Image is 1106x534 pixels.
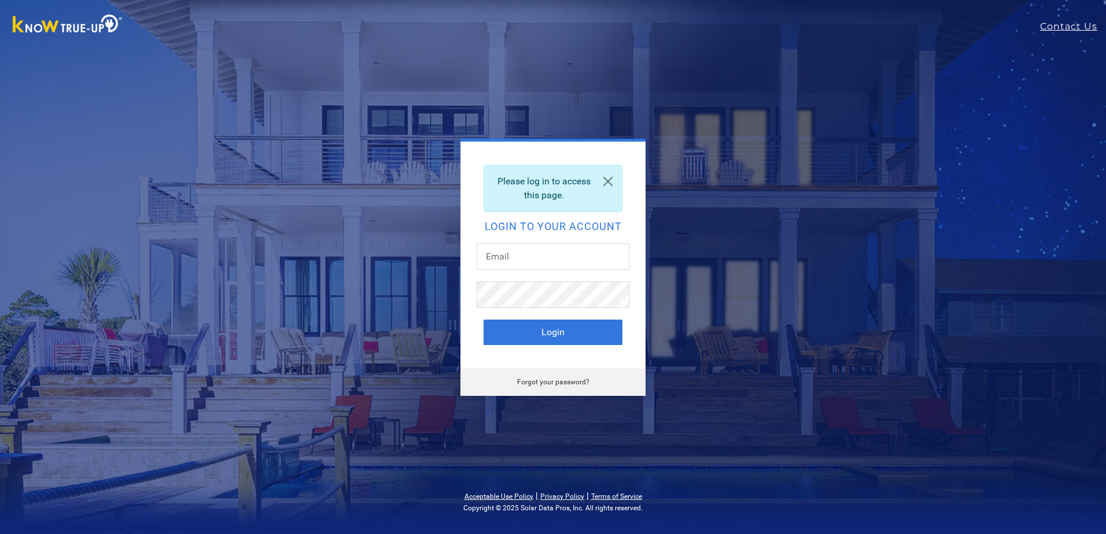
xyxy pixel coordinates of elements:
[464,492,533,500] a: Acceptable Use Policy
[594,165,622,198] a: Close
[587,490,589,501] span: |
[536,490,538,501] span: |
[484,165,622,212] div: Please log in to access this page.
[1040,20,1106,34] a: Contact Us
[517,378,589,386] a: Forgot your password?
[7,12,128,38] img: Know True-Up
[484,221,622,232] h2: Login to your account
[591,492,642,500] a: Terms of Service
[484,320,622,345] button: Login
[477,243,629,270] input: Email
[540,492,584,500] a: Privacy Policy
